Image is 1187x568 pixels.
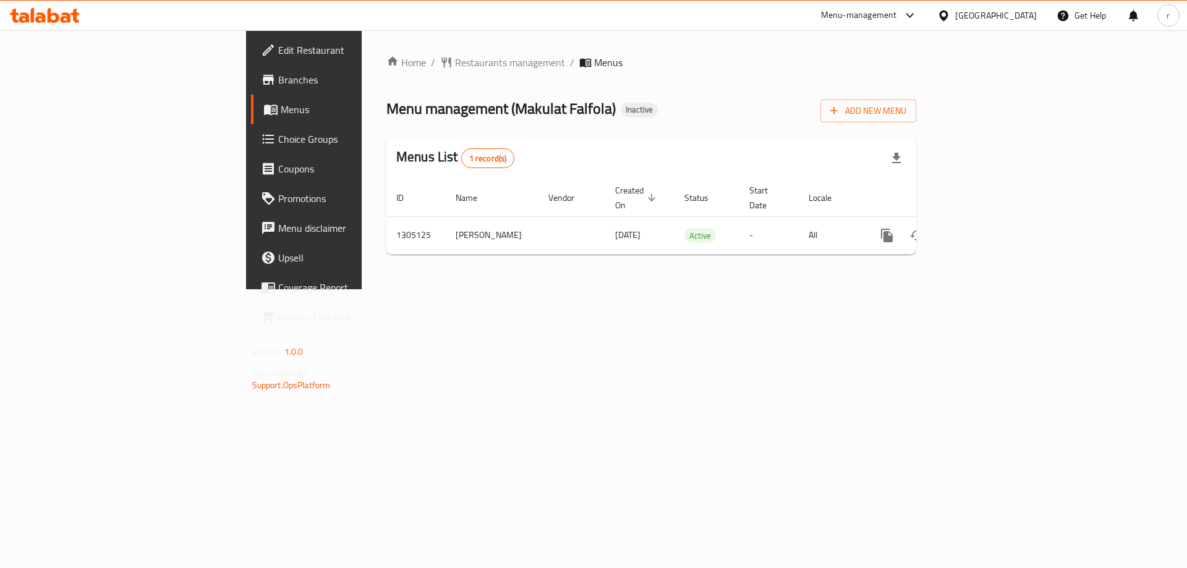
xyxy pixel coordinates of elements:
[820,100,916,122] button: Add New Menu
[251,273,445,302] a: Coverage Report
[570,55,574,70] li: /
[548,190,590,205] span: Vendor
[621,103,658,117] div: Inactive
[594,55,623,70] span: Menus
[278,280,435,295] span: Coverage Report
[862,179,1001,217] th: Actions
[251,35,445,65] a: Edit Restaurant
[251,302,445,332] a: Grocery Checklist
[251,184,445,213] a: Promotions
[278,221,435,235] span: Menu disclaimer
[251,95,445,124] a: Menus
[278,310,435,324] span: Grocery Checklist
[882,143,911,173] div: Export file
[684,228,716,243] div: Active
[251,154,445,184] a: Coupons
[902,221,932,250] button: Change Status
[278,250,435,265] span: Upsell
[252,365,309,381] span: Get support on:
[621,104,658,115] span: Inactive
[278,72,435,87] span: Branches
[821,8,897,23] div: Menu-management
[830,103,906,119] span: Add New Menu
[446,216,538,254] td: [PERSON_NAME]
[386,179,1001,255] table: enhanced table
[278,191,435,206] span: Promotions
[284,344,304,360] span: 1.0.0
[799,216,862,254] td: All
[440,55,565,70] a: Restaurants management
[278,161,435,176] span: Coupons
[252,377,331,393] a: Support.OpsPlatform
[278,132,435,146] span: Choice Groups
[396,190,420,205] span: ID
[1167,9,1170,22] span: r
[615,227,640,243] span: [DATE]
[386,95,616,122] span: Menu management ( Makulat Falfola )
[684,229,716,243] span: Active
[396,148,514,168] h2: Menus List
[251,213,445,243] a: Menu disclaimer
[684,190,725,205] span: Status
[809,190,848,205] span: Locale
[461,148,515,168] div: Total records count
[386,55,916,70] nav: breadcrumb
[455,55,565,70] span: Restaurants management
[615,183,660,213] span: Created On
[252,344,283,360] span: Version:
[281,102,435,117] span: Menus
[749,183,784,213] span: Start Date
[456,190,493,205] span: Name
[251,243,445,273] a: Upsell
[462,153,514,164] span: 1 record(s)
[251,124,445,154] a: Choice Groups
[251,65,445,95] a: Branches
[739,216,799,254] td: -
[955,9,1037,22] div: [GEOGRAPHIC_DATA]
[278,43,435,57] span: Edit Restaurant
[872,221,902,250] button: more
